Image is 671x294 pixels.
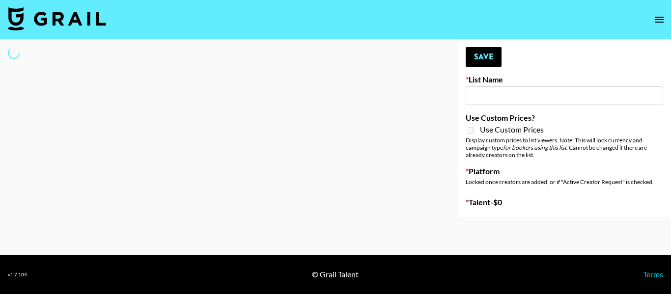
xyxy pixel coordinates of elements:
div: Locked once creators are added, or if "Active Creator Request" is checked. [466,178,663,186]
a: Terms [643,269,663,279]
label: List Name [466,75,663,84]
div: © Grail Talent [312,269,359,279]
label: Platform [466,166,663,176]
span: Use Custom Prices [480,125,544,134]
label: Use Custom Prices? [466,113,663,123]
button: Save [466,47,502,67]
em: for bookers using this list [503,144,566,151]
img: Grail Talent [8,7,106,30]
label: Talent - $ 0 [466,197,663,207]
div: Display custom prices to list viewers. Note: This will lock currency and campaign type . Cannot b... [466,136,663,159]
button: open drawer [649,10,669,29]
div: v 1.7.104 [8,271,27,278]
